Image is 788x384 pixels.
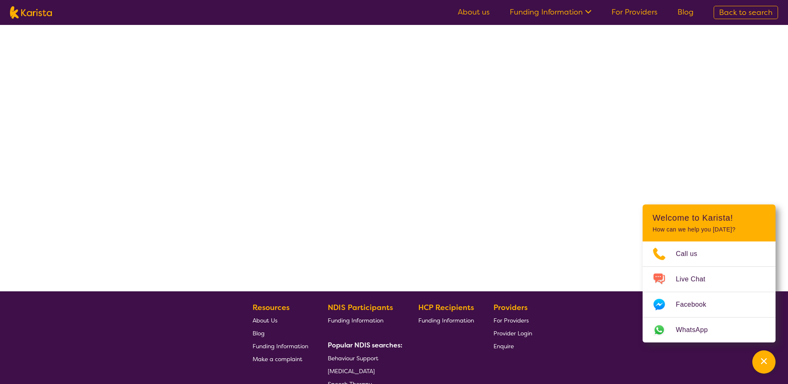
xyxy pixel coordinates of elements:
a: Funding Information [253,340,308,352]
span: Behaviour Support [328,354,378,362]
img: Karista logo [10,6,52,19]
span: Live Chat [676,273,715,286]
a: Enquire [493,340,532,352]
span: Call us [676,248,707,260]
b: Providers [493,303,528,313]
span: [MEDICAL_DATA] [328,367,375,375]
b: Popular NDIS searches: [328,341,403,350]
h2: Welcome to Karista! [653,213,766,223]
a: Funding Information [328,314,399,327]
div: Channel Menu [643,204,776,342]
span: Make a complaint [253,355,302,363]
span: WhatsApp [676,324,718,336]
a: About Us [253,314,308,327]
a: Web link opens in a new tab. [643,318,776,342]
a: About us [458,7,490,17]
a: For Providers [493,314,532,327]
span: Enquire [493,342,514,350]
span: About Us [253,317,277,324]
a: Make a complaint [253,352,308,365]
span: Provider Login [493,330,532,337]
span: Funding Information [418,317,474,324]
ul: Choose channel [643,241,776,342]
a: Back to search [714,6,778,19]
a: Blog [678,7,694,17]
a: Funding Information [418,314,474,327]
span: Funding Information [328,317,383,324]
b: HCP Recipients [418,303,474,313]
a: Blog [253,327,308,340]
a: Behaviour Support [328,352,399,364]
span: Back to search [719,7,773,17]
button: Channel Menu [752,350,776,374]
span: Funding Information [253,342,308,350]
span: Facebook [676,298,716,311]
b: NDIS Participants [328,303,393,313]
a: [MEDICAL_DATA] [328,364,399,377]
a: Provider Login [493,327,532,340]
span: For Providers [493,317,529,324]
p: How can we help you [DATE]? [653,226,766,233]
span: Blog [253,330,265,337]
b: Resources [253,303,290,313]
a: Funding Information [510,7,592,17]
a: For Providers [611,7,658,17]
